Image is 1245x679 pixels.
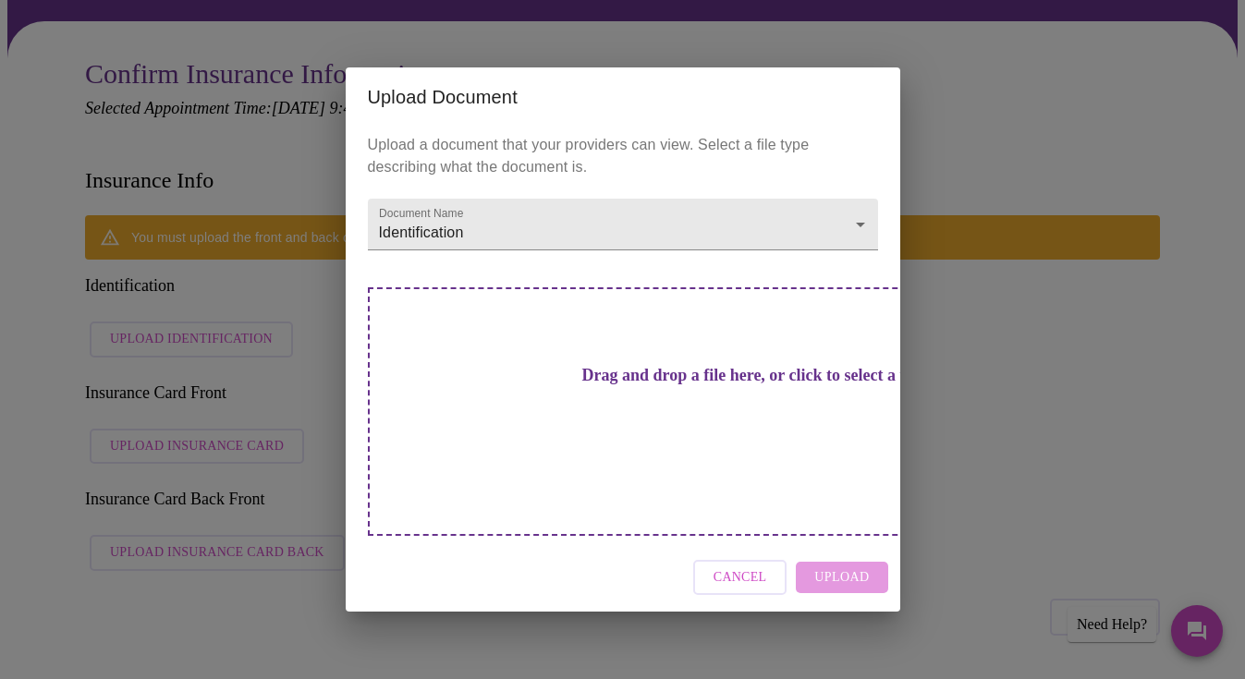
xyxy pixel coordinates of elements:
span: Cancel [714,566,767,589]
p: Upload a document that your providers can view. Select a file type describing what the document is. [368,134,878,178]
h2: Upload Document [368,82,878,112]
button: Cancel [693,560,787,596]
div: Identification [368,199,878,250]
h3: Drag and drop a file here, or click to select a file [497,366,1007,385]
